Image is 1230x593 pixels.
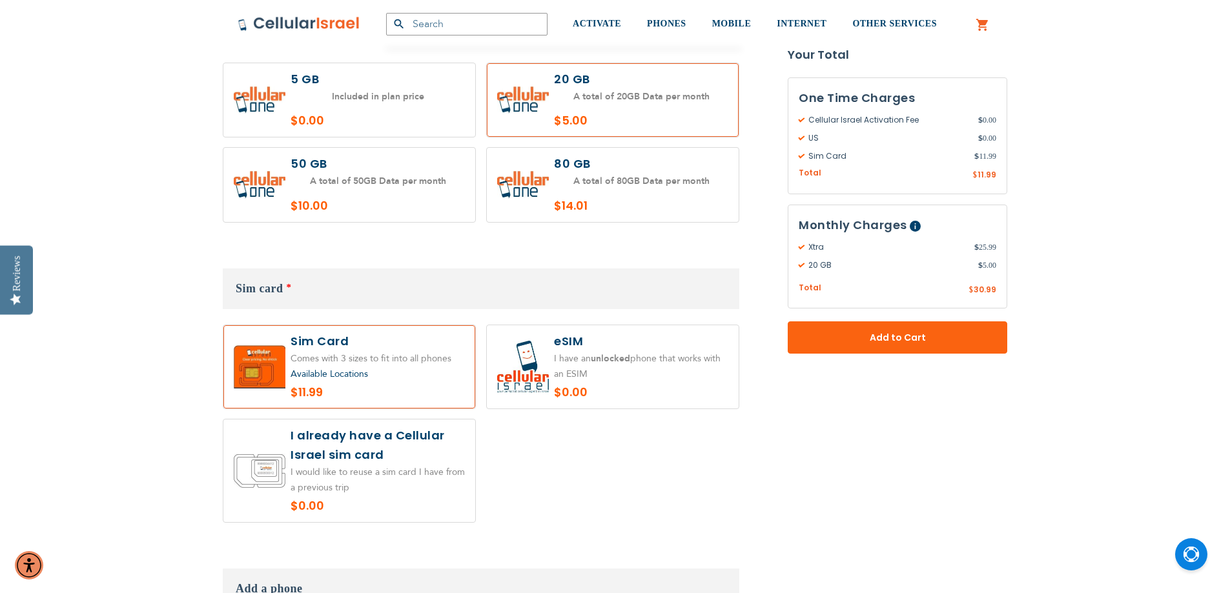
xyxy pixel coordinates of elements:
[978,132,983,144] span: $
[799,217,907,233] span: Monthly Charges
[236,282,283,295] span: Sim card
[978,132,996,144] span: 0.00
[238,16,360,32] img: Cellular Israel Logo
[978,169,996,180] span: 11.99
[974,241,996,253] span: 25.99
[978,259,996,271] span: 5.00
[799,150,974,162] span: Sim Card
[978,114,996,126] span: 0.00
[799,241,974,253] span: Xtra
[777,19,826,28] span: INTERNET
[978,114,983,126] span: $
[799,259,978,271] span: 20 GB
[972,170,978,181] span: $
[799,167,821,179] span: Total
[799,132,978,144] span: US
[788,321,1007,354] button: Add to Cart
[974,150,979,162] span: $
[974,241,979,253] span: $
[647,19,686,28] span: PHONES
[15,551,43,579] div: Accessibility Menu
[974,284,996,295] span: 30.99
[712,19,752,28] span: MOBILE
[291,368,368,380] a: Available Locations
[974,150,996,162] span: 11.99
[830,331,965,345] span: Add to Cart
[978,259,983,271] span: $
[386,13,548,35] input: Search
[799,282,821,294] span: Total
[852,19,937,28] span: OTHER SERVICES
[799,88,996,108] h3: One Time Charges
[11,256,23,291] div: Reviews
[969,285,974,296] span: $
[788,45,1007,65] strong: Your Total
[799,114,978,126] span: Cellular Israel Activation Fee
[910,221,921,232] span: Help
[573,19,621,28] span: ACTIVATE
